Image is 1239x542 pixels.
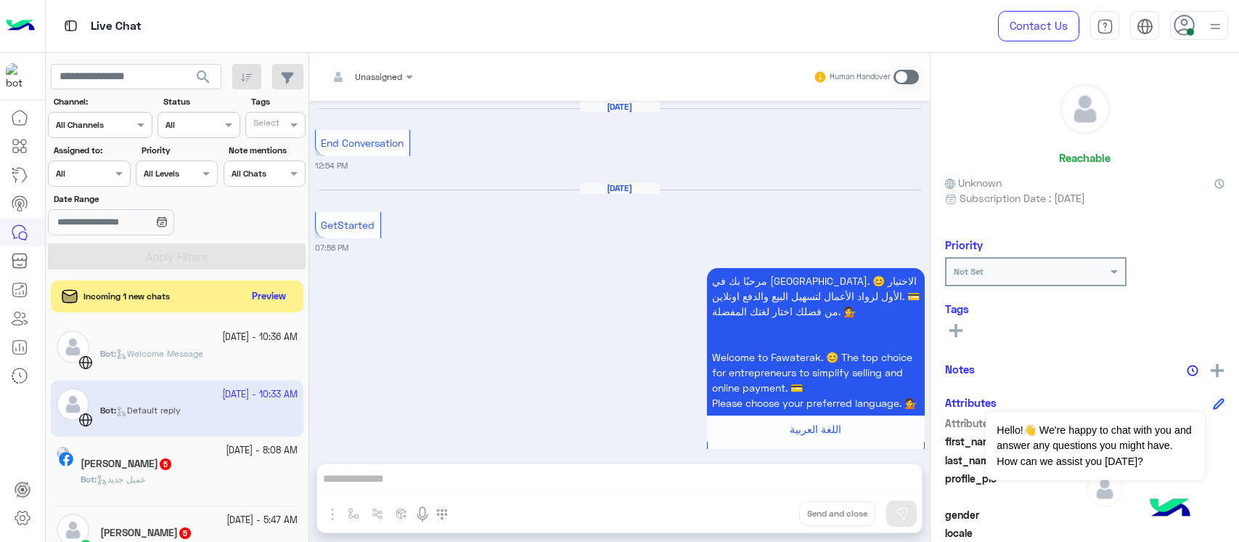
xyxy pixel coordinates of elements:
span: Unassigned [355,71,402,82]
div: Select [251,116,279,133]
span: search [195,68,212,86]
b: : [100,348,116,359]
label: Assigned to: [54,144,128,157]
label: Channel: [54,95,151,108]
span: Bot [100,348,114,359]
img: WebChat [78,355,93,370]
label: Status [163,95,238,108]
span: Subscription Date : [DATE] [960,190,1085,206]
a: Contact Us [998,11,1079,41]
img: defaultAdmin.png [1087,471,1123,507]
span: last_name [945,453,1084,468]
img: Facebook [59,452,73,466]
h6: Attributes [945,396,997,409]
img: profile [1206,17,1224,36]
h5: Ahmed Ali [81,458,173,470]
button: search [186,64,221,95]
img: Logo [6,11,35,41]
span: اللغة العربية [790,423,841,435]
img: picture [57,447,70,460]
h6: [DATE] [580,102,660,112]
span: null [1087,507,1225,522]
b: Not Set [954,266,984,277]
a: tab [1090,11,1119,41]
small: 07:58 PM [315,242,348,254]
button: Preview [246,286,293,307]
h5: Tarek Hafez [100,527,192,539]
span: profile_pic [945,471,1084,504]
small: [DATE] - 8:08 AM [226,444,298,458]
span: Attribute Name [945,416,1084,431]
span: 5 [160,458,171,470]
small: [DATE] - 5:47 AM [226,514,298,527]
span: عميل جديد [97,474,146,485]
h6: [DATE] [580,183,660,193]
img: defaultAdmin.png [1060,84,1110,134]
span: Unknown [945,175,1002,190]
img: 171468393613305 [6,63,32,89]
button: Apply Filters [48,243,306,270]
h6: Notes [945,363,975,376]
span: Welcome Message [116,348,203,359]
span: English [799,449,833,461]
span: null [1087,525,1225,541]
small: Human Handover [830,71,891,83]
h6: Reachable [1059,151,1111,164]
p: Live Chat [91,17,142,36]
img: hulul-logo.png [1145,484,1195,535]
span: Incoming 1 new chats [83,290,170,303]
span: GetStarted [321,219,375,231]
span: 5 [179,527,191,539]
span: gender [945,507,1084,522]
label: Tags [251,95,304,108]
img: notes [1187,365,1198,376]
img: tab [1097,18,1113,35]
h6: Priority [945,238,983,251]
span: Bot [81,474,94,485]
img: tab [1137,18,1153,35]
label: Date Range [54,193,216,206]
img: defaultAdmin.png [57,331,89,363]
span: Hello!👋 We're happy to chat with you and answer any questions you might have. How can we assist y... [986,412,1204,480]
button: Send and close [799,501,875,526]
label: Note mentions [229,144,303,157]
span: locale [945,525,1084,541]
b: : [81,474,97,485]
span: first_name [945,434,1084,449]
label: Priority [142,144,216,157]
h6: Tags [945,302,1224,315]
small: 12:54 PM [315,160,348,171]
img: tab [62,17,80,35]
small: [DATE] - 10:36 AM [222,331,298,344]
span: End Conversation [321,137,404,149]
img: add [1211,364,1224,377]
p: 19/9/2025, 7:58 PM [707,268,925,416]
